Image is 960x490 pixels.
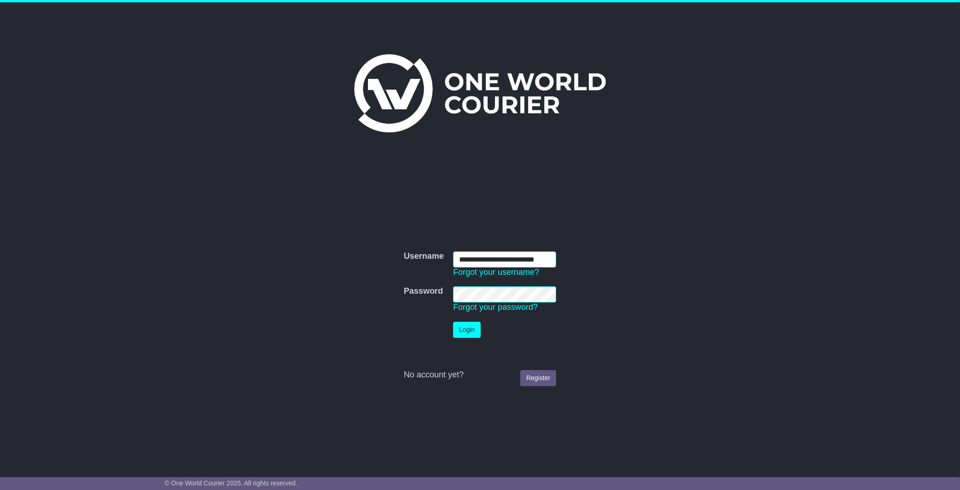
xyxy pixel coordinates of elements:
[453,322,481,338] button: Login
[165,479,298,487] span: © One World Courier 2025. All rights reserved.
[354,54,605,132] img: One World
[404,370,556,380] div: No account yet?
[404,251,444,262] label: Username
[520,370,556,386] a: Register
[404,286,443,296] label: Password
[453,302,538,312] a: Forgot your password?
[453,268,539,277] a: Forgot your username?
